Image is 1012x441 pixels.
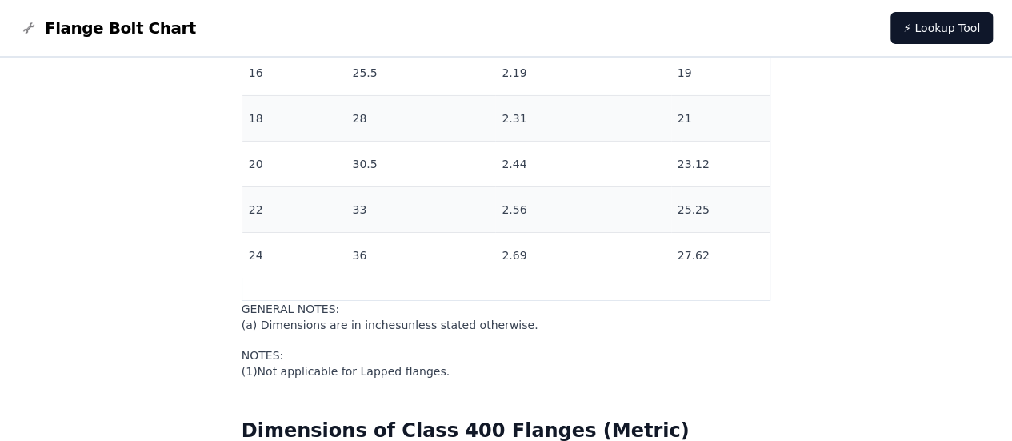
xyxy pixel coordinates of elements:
[242,319,538,331] span: (a) Dimensions are in inches unless stated otherwise.
[242,301,771,333] p: GENERAL NOTES:
[242,50,346,95] td: 16
[890,12,993,44] a: ⚡ Lookup Tool
[671,50,770,95] td: 19
[242,141,346,186] td: 20
[19,17,196,39] a: Flange Bolt Chart LogoFlange Bolt Chart
[19,18,38,38] img: Flange Bolt Chart Logo
[346,50,495,95] td: 25.5
[45,17,196,39] span: Flange Bolt Chart
[671,95,770,141] td: 21
[495,50,670,95] td: 2.19
[346,232,495,278] td: 36
[495,186,670,232] td: 2.56
[671,232,770,278] td: 27.62
[671,141,770,186] td: 23.12
[495,95,670,141] td: 2.31
[346,186,495,232] td: 33
[495,141,670,186] td: 2.44
[242,186,346,232] td: 22
[346,95,495,141] td: 28
[495,232,670,278] td: 2.69
[242,232,346,278] td: 24
[242,347,771,379] p: NOTES:
[242,95,346,141] td: 18
[242,365,450,378] span: ( 1 ) Not applicable for Lapped flanges.
[346,141,495,186] td: 30.5
[671,186,770,232] td: 25.25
